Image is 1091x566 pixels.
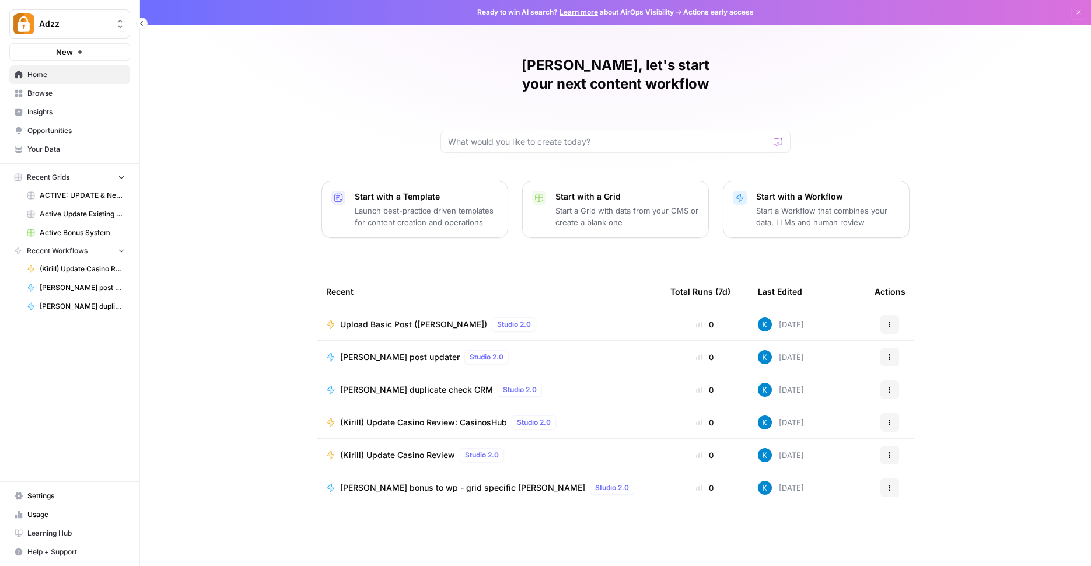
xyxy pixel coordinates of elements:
a: Browse [9,84,130,103]
p: Start with a Workflow [756,191,900,202]
span: Studio 2.0 [503,385,537,395]
div: 0 [670,482,739,494]
a: [PERSON_NAME] bonus to wp - grid specific [PERSON_NAME]Studio 2.0 [326,481,652,495]
div: [DATE] [758,448,804,462]
span: Browse [27,88,125,99]
span: Active Bonus System [40,228,125,238]
span: Usage [27,509,125,520]
span: Learning Hub [27,528,125,539]
div: [DATE] [758,317,804,331]
span: Actions early access [683,7,754,18]
div: [DATE] [758,415,804,429]
span: Active Update Existing Post [40,209,125,219]
a: Learn more [560,8,598,16]
span: Your Data [27,144,125,155]
span: ACTIVE: UPDATE & New Casino Reviews [40,190,125,201]
button: Recent Workflows [9,242,130,260]
img: iwdyqet48crsyhqvxhgywfzfcsin [758,350,772,364]
img: iwdyqet48crsyhqvxhgywfzfcsin [758,481,772,495]
span: [PERSON_NAME] duplicate check CRM [40,301,125,312]
a: (Kirill) Update Casino Review: CasinosHub [22,260,130,278]
h1: [PERSON_NAME], let's start your next content workflow [440,56,791,93]
img: Adzz Logo [13,13,34,34]
button: Workspace: Adzz [9,9,130,39]
a: [PERSON_NAME] duplicate check CRMStudio 2.0 [326,383,652,397]
a: Active Bonus System [22,223,130,242]
p: Start a Workflow that combines your data, LLMs and human review [756,205,900,228]
img: iwdyqet48crsyhqvxhgywfzfcsin [758,383,772,397]
span: Adzz [39,18,110,30]
div: [DATE] [758,383,804,397]
input: What would you like to create today? [448,136,769,148]
a: (Kirill) Update Casino Review: CasinosHubStudio 2.0 [326,415,652,429]
button: New [9,43,130,61]
span: Opportunities [27,125,125,136]
button: Recent Grids [9,169,130,186]
a: Usage [9,505,130,524]
a: ACTIVE: UPDATE & New Casino Reviews [22,186,130,205]
span: Upload Basic Post ([PERSON_NAME]) [340,319,487,330]
span: Studio 2.0 [497,319,531,330]
span: Recent Workflows [27,246,88,256]
p: Start with a Template [355,191,498,202]
a: Insights [9,103,130,121]
div: 0 [670,319,739,330]
span: New [56,46,73,58]
span: Studio 2.0 [595,483,629,493]
a: Learning Hub [9,524,130,543]
a: [PERSON_NAME] post updater [22,278,130,297]
div: [DATE] [758,350,804,364]
a: Upload Basic Post ([PERSON_NAME])Studio 2.0 [326,317,652,331]
a: Your Data [9,140,130,159]
img: iwdyqet48crsyhqvxhgywfzfcsin [758,317,772,331]
div: Recent [326,275,652,308]
div: Total Runs (7d) [670,275,730,308]
span: Insights [27,107,125,117]
a: Home [9,65,130,84]
span: Studio 2.0 [465,450,499,460]
a: Active Update Existing Post [22,205,130,223]
div: 0 [670,384,739,396]
span: Studio 2.0 [470,352,503,362]
button: Start with a GridStart a Grid with data from your CMS or create a blank one [522,181,709,238]
img: iwdyqet48crsyhqvxhgywfzfcsin [758,448,772,462]
div: Actions [875,275,905,308]
div: Last Edited [758,275,802,308]
div: 0 [670,449,739,461]
div: [DATE] [758,481,804,495]
a: [PERSON_NAME] duplicate check CRM [22,297,130,316]
div: 0 [670,351,739,363]
span: Recent Grids [27,172,69,183]
p: Start a Grid with data from your CMS or create a blank one [555,205,699,228]
span: [PERSON_NAME] bonus to wp - grid specific [PERSON_NAME] [340,482,585,494]
span: Studio 2.0 [517,417,551,428]
span: (Kirill) Update Casino Review: CasinosHub [40,264,125,274]
a: (Kirill) Update Casino ReviewStudio 2.0 [326,448,652,462]
button: Start with a TemplateLaunch best-practice driven templates for content creation and operations [321,181,508,238]
a: Opportunities [9,121,130,140]
span: Home [27,69,125,80]
p: Launch best-practice driven templates for content creation and operations [355,205,498,228]
span: Help + Support [27,547,125,557]
a: [PERSON_NAME] post updaterStudio 2.0 [326,350,652,364]
p: Start with a Grid [555,191,699,202]
span: [PERSON_NAME] post updater [40,282,125,293]
img: iwdyqet48crsyhqvxhgywfzfcsin [758,415,772,429]
span: (Kirill) Update Casino Review [340,449,455,461]
button: Start with a WorkflowStart a Workflow that combines your data, LLMs and human review [723,181,910,238]
span: [PERSON_NAME] post updater [340,351,460,363]
div: 0 [670,417,739,428]
button: Help + Support [9,543,130,561]
span: Settings [27,491,125,501]
span: [PERSON_NAME] duplicate check CRM [340,384,493,396]
span: Ready to win AI search? about AirOps Visibility [477,7,674,18]
a: Settings [9,487,130,505]
span: (Kirill) Update Casino Review: CasinosHub [340,417,507,428]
